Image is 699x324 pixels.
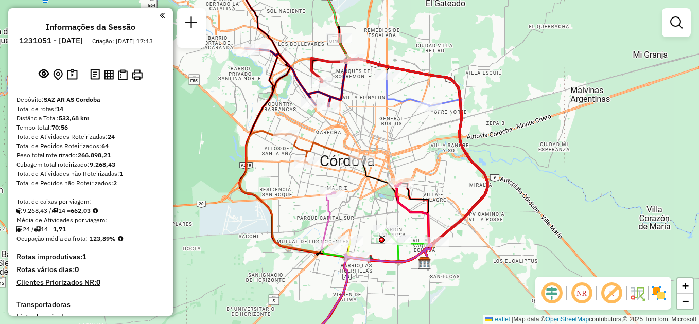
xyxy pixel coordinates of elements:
[569,281,594,305] span: Ocultar NR
[485,316,510,323] a: Leaflet
[108,133,115,140] strong: 24
[34,226,41,232] i: Total de rotas
[16,160,165,169] div: Cubagem total roteirizado:
[119,170,123,177] strong: 1
[116,67,130,82] button: Visualizar Romaneio
[53,225,66,233] strong: 1,71
[88,37,157,46] div: Criação: [DATE] 17:13
[16,169,165,178] div: Total de Atividades não Roteirizadas:
[16,132,165,141] div: Total de Atividades Roteirizadas:
[37,66,51,83] button: Exibir sessão original
[82,252,86,261] strong: 1
[651,285,667,301] img: Exibir/Ocultar setores
[75,265,79,274] strong: 0
[16,215,165,225] div: Média de Atividades por viagem:
[16,225,165,234] div: 24 / 14 =
[71,207,91,214] strong: 662,03
[16,197,165,206] div: Total de caixas por viagem:
[16,313,165,321] h4: Lista de veículos
[16,206,165,215] div: 9.268,43 / 14 =
[512,316,513,323] span: |
[16,178,165,188] div: Total de Pedidos não Roteirizados:
[90,235,116,242] strong: 123,89%
[96,278,100,287] strong: 0
[599,281,624,305] span: Exibir rótulo
[181,12,202,35] a: Nova sessão e pesquisa
[78,151,111,159] strong: 266.898,21
[16,95,165,104] div: Depósito:
[16,123,165,132] div: Tempo total:
[16,300,165,309] h4: Transportadoras
[418,257,431,270] img: SAZ AR AS Cordoba
[16,208,23,214] i: Cubagem total roteirizado
[677,278,693,294] a: Zoom in
[16,114,165,123] div: Distância Total:
[19,36,83,45] h6: 1231051 - [DATE]
[16,253,165,261] h4: Rotas improdutivas:
[118,236,123,242] em: Média calculada utilizando a maior ocupação (%Peso ou %Cubagem) de cada rota da sessão. Rotas cro...
[677,294,693,309] a: Zoom out
[51,123,68,131] strong: 70:56
[483,315,699,324] div: Map data © contributors,© 2025 TomTom, Microsoft
[90,160,115,168] strong: 9.268,43
[101,142,109,150] strong: 64
[16,104,165,114] div: Total de rotas:
[51,67,65,83] button: Centralizar mapa no depósito ou ponto de apoio
[130,67,145,82] button: Imprimir Rotas
[629,285,645,301] img: Fluxo de ruas
[102,67,116,81] button: Visualizar relatório de Roteirização
[44,96,100,103] strong: SAZ AR AS Cordoba
[546,316,589,323] a: OpenStreetMap
[682,279,689,292] span: +
[682,295,689,308] span: −
[16,235,88,242] span: Ocupação média da frota:
[539,281,564,305] span: Ocultar deslocamento
[88,67,102,83] button: Logs desbloquear sessão
[59,114,90,122] strong: 533,68 km
[16,278,165,287] h4: Clientes Priorizados NR:
[385,235,411,245] div: Atividade não roteirizada - INC S.A.
[65,67,80,83] button: Painel de Sugestão
[666,12,687,33] a: Exibir filtros
[93,208,98,214] i: Meta Caixas/viagem: 297,52 Diferença: 364,51
[46,22,135,32] h4: Informações da Sessão
[113,179,117,187] strong: 2
[51,208,58,214] i: Total de rotas
[16,226,23,232] i: Total de Atividades
[16,151,165,160] div: Peso total roteirizado:
[16,141,165,151] div: Total de Pedidos Roteirizados:
[160,9,165,21] a: Clique aqui para minimizar o painel
[56,105,63,113] strong: 14
[16,265,165,274] h4: Rotas vários dias:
